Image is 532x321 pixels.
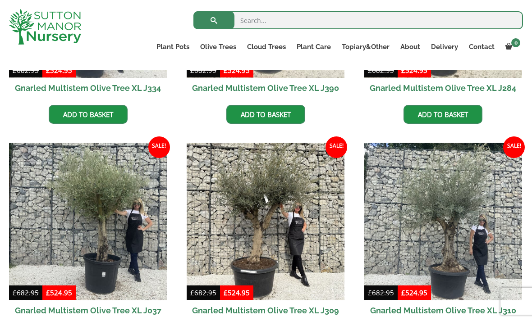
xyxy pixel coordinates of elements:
span: £ [46,66,50,75]
bdi: 682.95 [368,288,394,297]
bdi: 682.95 [13,288,39,297]
h2: Gnarled Multistem Olive Tree XL J310 [364,300,523,321]
h2: Gnarled Multistem Olive Tree XL J390 [187,78,345,98]
span: £ [190,288,194,297]
h2: Gnarled Multistem Olive Tree XL J309 [187,300,345,321]
a: Plant Care [291,41,336,53]
bdi: 682.95 [190,288,216,297]
a: Add to basket: “Gnarled Multistem Olive Tree XL J390” [226,105,305,124]
span: £ [13,66,17,75]
a: Sale! Gnarled Multistem Olive Tree XL J037 [9,143,167,321]
bdi: 524.95 [224,288,250,297]
bdi: 682.95 [13,66,39,75]
span: £ [13,288,17,297]
bdi: 682.95 [190,66,216,75]
span: £ [46,288,50,297]
h2: Gnarled Multistem Olive Tree XL J334 [9,78,167,98]
a: Cloud Trees [242,41,291,53]
a: Add to basket: “Gnarled Multistem Olive Tree XL J334” [49,105,128,124]
span: £ [368,66,372,75]
span: £ [224,66,228,75]
span: £ [368,288,372,297]
a: Contact [463,41,500,53]
span: Sale! [326,136,347,158]
span: 0 [511,38,520,47]
span: £ [401,66,405,75]
a: Sale! Gnarled Multistem Olive Tree XL J310 [364,143,523,321]
bdi: 524.95 [401,66,427,75]
a: Sale! Gnarled Multistem Olive Tree XL J309 [187,143,345,321]
bdi: 524.95 [401,288,427,297]
img: Gnarled Multistem Olive Tree XL J037 [9,143,167,301]
span: £ [224,288,228,297]
span: Sale! [148,136,170,158]
img: Gnarled Multistem Olive Tree XL J310 [364,143,523,301]
a: Add to basket: “Gnarled Multistem Olive Tree XL J284” [404,105,482,124]
span: Sale! [503,136,525,158]
bdi: 524.95 [224,66,250,75]
bdi: 524.95 [46,288,72,297]
a: Olive Trees [195,41,242,53]
a: Topiary&Other [336,41,395,53]
img: Gnarled Multistem Olive Tree XL J309 [187,143,345,301]
span: £ [401,288,405,297]
a: About [395,41,426,53]
a: Plant Pots [151,41,195,53]
img: logo [9,9,81,45]
h2: Gnarled Multistem Olive Tree XL J284 [364,78,523,98]
h2: Gnarled Multistem Olive Tree XL J037 [9,300,167,321]
bdi: 524.95 [46,66,72,75]
span: £ [190,66,194,75]
bdi: 682.95 [368,66,394,75]
input: Search... [193,11,523,29]
a: Delivery [426,41,463,53]
a: 0 [500,41,523,53]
